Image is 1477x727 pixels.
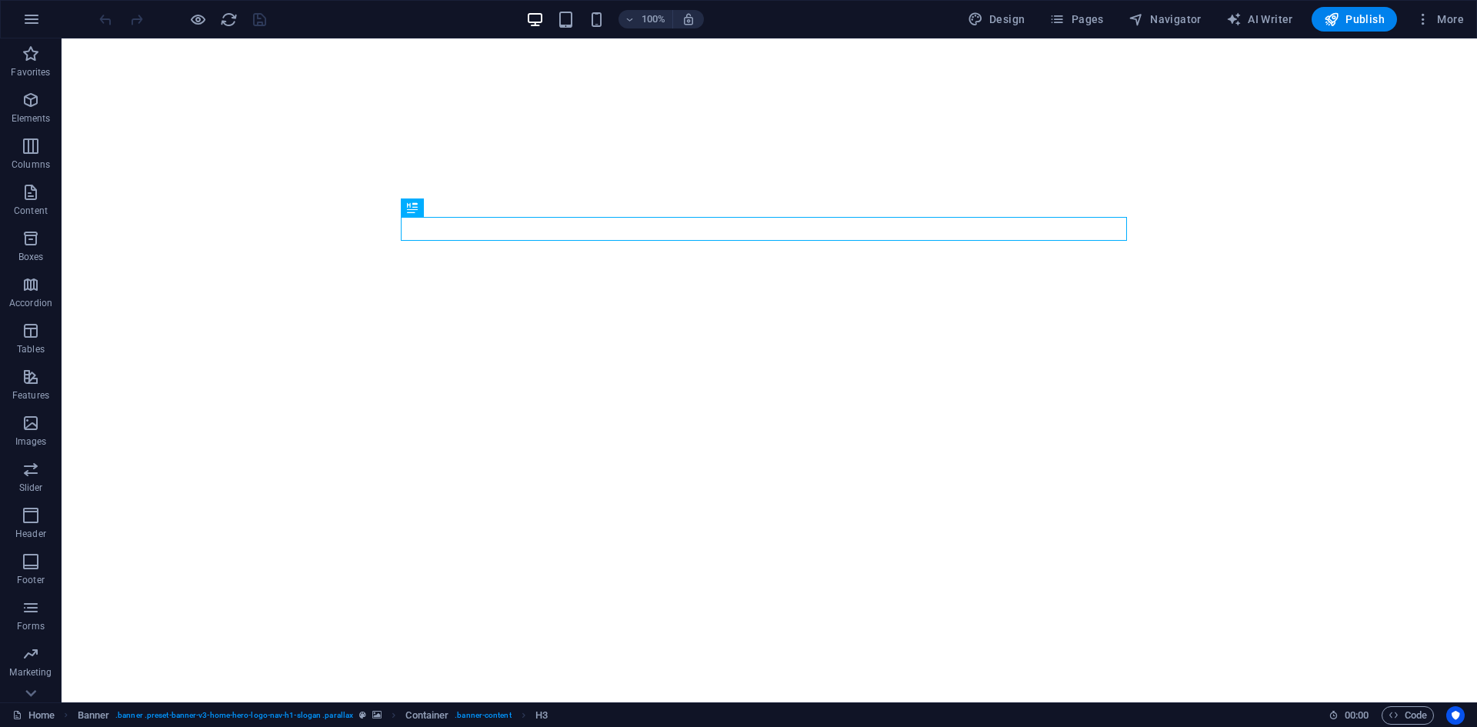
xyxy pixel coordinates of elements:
[17,620,45,632] p: Forms
[962,7,1032,32] button: Design
[372,711,382,719] i: This element contains a background
[12,389,49,402] p: Features
[12,112,51,125] p: Elements
[9,666,52,679] p: Marketing
[1226,12,1293,27] span: AI Writer
[455,706,511,725] span: . banner-content
[405,706,448,725] span: Click to select. Double-click to edit
[1345,706,1369,725] span: 00 00
[220,11,238,28] i: Reload page
[9,297,52,309] p: Accordion
[219,10,238,28] button: reload
[17,343,45,355] p: Tables
[17,574,45,586] p: Footer
[14,205,48,217] p: Content
[1389,706,1427,725] span: Code
[968,12,1025,27] span: Design
[115,706,353,725] span: . banner .preset-banner-v3-home-hero-logo-nav-h1-slogan .parallax
[1415,12,1464,27] span: More
[18,251,44,263] p: Boxes
[15,528,46,540] p: Header
[1122,7,1208,32] button: Navigator
[1220,7,1299,32] button: AI Writer
[78,706,110,725] span: Click to select. Double-click to edit
[12,158,50,171] p: Columns
[19,482,43,494] p: Slider
[1355,709,1358,721] span: :
[1043,7,1109,32] button: Pages
[1382,706,1434,725] button: Code
[1324,12,1385,27] span: Publish
[962,7,1032,32] div: Design (Ctrl+Alt+Y)
[188,10,207,28] button: Click here to leave preview mode and continue editing
[618,10,673,28] button: 100%
[1329,706,1369,725] h6: Session time
[1409,7,1470,32] button: More
[535,706,548,725] span: Click to select. Double-click to edit
[682,12,695,26] i: On resize automatically adjust zoom level to fit chosen device.
[1129,12,1202,27] span: Navigator
[642,10,666,28] h6: 100%
[1446,706,1465,725] button: Usercentrics
[11,66,50,78] p: Favorites
[1312,7,1397,32] button: Publish
[359,711,366,719] i: This element is a customizable preset
[15,435,47,448] p: Images
[78,706,548,725] nav: breadcrumb
[12,706,55,725] a: Click to cancel selection. Double-click to open Pages
[1049,12,1103,27] span: Pages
